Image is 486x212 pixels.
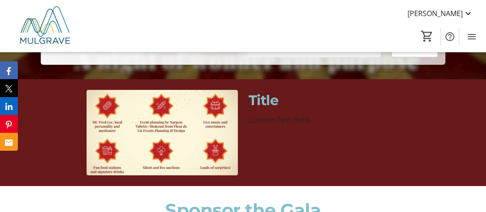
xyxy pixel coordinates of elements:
[5,4,85,48] img: Mulgrave School's Logo
[419,28,435,44] button: Cart
[441,28,459,46] button: Help
[407,8,463,19] span: [PERSON_NAME]
[249,90,400,111] div: Title
[463,28,481,46] button: Menu
[400,6,481,21] button: [PERSON_NAME]
[249,114,400,125] div: Custom Text Here.
[87,90,238,175] img: undefined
